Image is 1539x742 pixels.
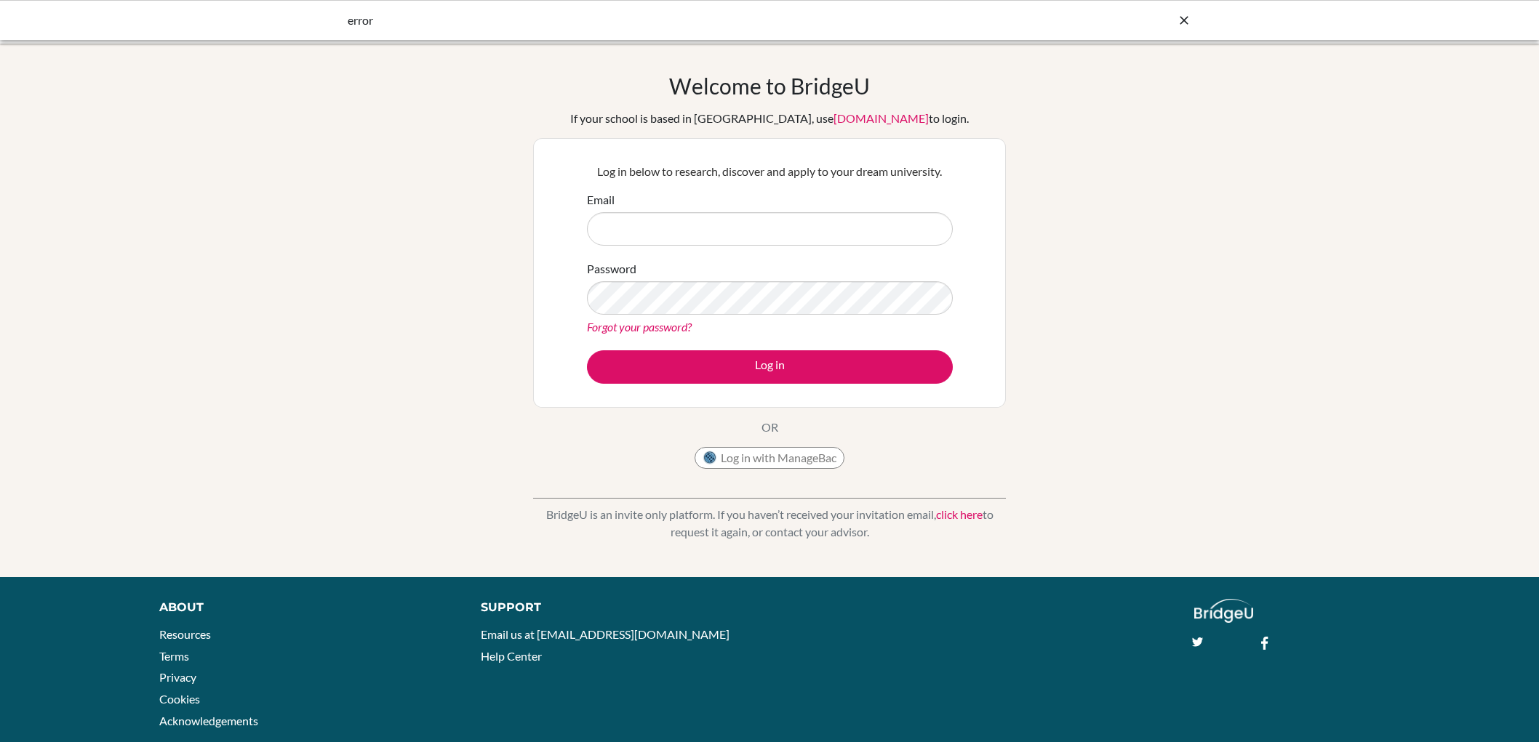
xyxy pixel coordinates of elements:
a: click here [936,507,983,521]
a: Forgot your password? [587,320,692,334]
h1: Welcome to BridgeU [669,73,870,99]
p: Log in below to research, discover and apply to your dream university. [587,163,953,180]
a: Terms [159,649,189,663]
img: logo_white@2x-f4f0deed5e89b7ecb1c2cc34c3e3d731f90f0f143d5ea2071677605dd97b5244.png [1194,599,1253,623]
a: Email us at [EMAIL_ADDRESS][DOMAIN_NAME] [481,627,729,641]
div: If your school is based in [GEOGRAPHIC_DATA], use to login. [570,110,969,127]
div: About [159,599,448,616]
button: Log in with ManageBac [695,447,844,469]
label: Email [587,191,615,209]
a: Privacy [159,670,196,684]
div: Support [481,599,752,616]
button: Log in [587,350,953,384]
a: Acknowledgements [159,714,258,727]
label: Password [587,260,636,278]
p: BridgeU is an invite only platform. If you haven’t received your invitation email, to request it ... [533,506,1006,541]
div: error [348,12,973,29]
a: Resources [159,627,211,641]
a: Help Center [481,649,542,663]
a: [DOMAIN_NAME] [834,111,929,125]
p: OR [761,419,778,436]
a: Cookies [159,692,200,706]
